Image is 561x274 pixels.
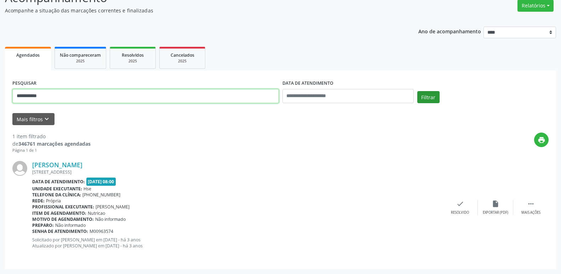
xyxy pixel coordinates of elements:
p: Ano de acompanhamento [418,27,481,35]
span: [PERSON_NAME] [96,204,130,210]
div: Exportar (PDF) [483,210,508,215]
strong: 346761 marcações agendadas [18,140,91,147]
span: Resolvidos [122,52,144,58]
div: 2025 [165,58,200,64]
div: 1 item filtrado [12,133,91,140]
span: Nutricao [88,210,105,216]
b: Motivo de agendamento: [32,216,94,222]
span: [PHONE_NUMBER] [82,192,120,198]
span: M00963574 [90,228,113,234]
b: Senha de atendimento: [32,228,88,234]
div: [STREET_ADDRESS] [32,169,442,175]
b: Profissional executante: [32,204,94,210]
i: print [538,136,545,144]
a: [PERSON_NAME] [32,161,82,169]
p: Solicitado por [PERSON_NAME] em [DATE] - há 3 anos Atualizado por [PERSON_NAME] em [DATE] - há 3 ... [32,237,442,249]
span: Agendados [16,52,40,58]
img: img [12,161,27,176]
p: Acompanhe a situação das marcações correntes e finalizadas [5,7,391,14]
b: Telefone da clínica: [32,192,81,198]
label: PESQUISAR [12,78,36,89]
i: keyboard_arrow_down [43,115,51,123]
span: Não informado [55,222,86,228]
button: print [534,133,549,147]
span: Própria [46,198,61,204]
i: check [456,200,464,208]
div: Página 1 de 1 [12,147,91,153]
span: Cancelados [171,52,194,58]
div: 2025 [60,58,101,64]
button: Mais filtroskeyboard_arrow_down [12,113,55,125]
i: insert_drive_file [492,200,499,208]
b: Item de agendamento: [32,210,86,216]
div: 2025 [115,58,150,64]
div: Resolvido [451,210,469,215]
b: Rede: [32,198,45,204]
div: de [12,140,91,147]
div: Mais ações [521,210,540,215]
span: Não compareceram [60,52,101,58]
b: Unidade executante: [32,186,82,192]
label: DATA DE ATENDIMENTO [282,78,333,89]
span: [DATE] 08:00 [86,178,116,186]
span: Não informado [95,216,126,222]
b: Data de atendimento: [32,179,85,185]
i:  [527,200,535,208]
b: Preparo: [32,222,54,228]
button: Filtrar [417,91,440,103]
span: Hse [84,186,91,192]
